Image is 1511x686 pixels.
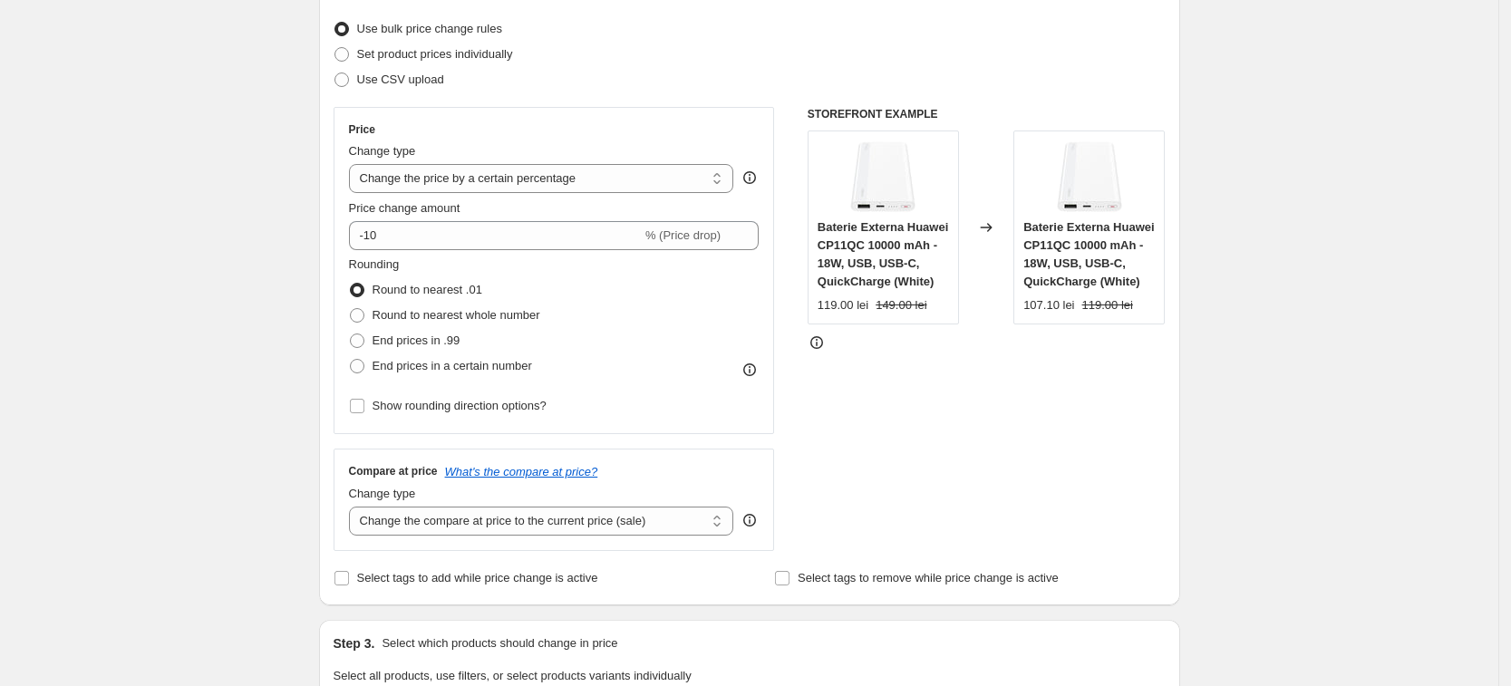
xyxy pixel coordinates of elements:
[357,72,444,86] span: Use CSV upload
[808,107,1166,121] h6: STOREFRONT EXAMPLE
[1053,140,1126,213] img: baterie-externa-huawei-cp11qc-10000-mah-18w-usb-quickcharge-white-office-human-55030766-690144328...
[1023,220,1155,288] span: Baterie Externa Huawei CP11QC 10000 mAh - 18W, USB, USB-C, QuickCharge (White)
[1082,296,1133,314] strike: 119.00 lei
[373,359,532,372] span: End prices in a certain number
[349,144,416,158] span: Change type
[349,221,642,250] input: -15
[645,228,721,242] span: % (Price drop)
[373,283,482,296] span: Round to nearest .01
[1023,296,1074,314] div: 107.10 lei
[349,257,400,271] span: Rounding
[334,634,375,652] h2: Step 3.
[357,47,513,61] span: Set product prices individually
[373,399,547,412] span: Show rounding direction options?
[741,511,759,529] div: help
[818,220,949,288] span: Baterie Externa Huawei CP11QC 10000 mAh - 18W, USB, USB-C, QuickCharge (White)
[334,669,692,682] span: Select all products, use filters, or select products variants individually
[373,333,460,347] span: End prices in .99
[373,308,540,322] span: Round to nearest whole number
[349,122,375,137] h3: Price
[349,487,416,500] span: Change type
[357,571,598,585] span: Select tags to add while price change is active
[382,634,617,652] p: Select which products should change in price
[349,201,460,215] span: Price change amount
[357,22,502,35] span: Use bulk price change rules
[876,296,926,314] strike: 149.00 lei
[741,169,759,187] div: help
[798,571,1059,585] span: Select tags to remove while price change is active
[818,296,868,314] div: 119.00 lei
[847,140,919,213] img: baterie-externa-huawei-cp11qc-10000-mah-18w-usb-quickcharge-white-office-human-55030766-690144328...
[349,464,438,478] h3: Compare at price
[445,465,598,478] button: What's the compare at price?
